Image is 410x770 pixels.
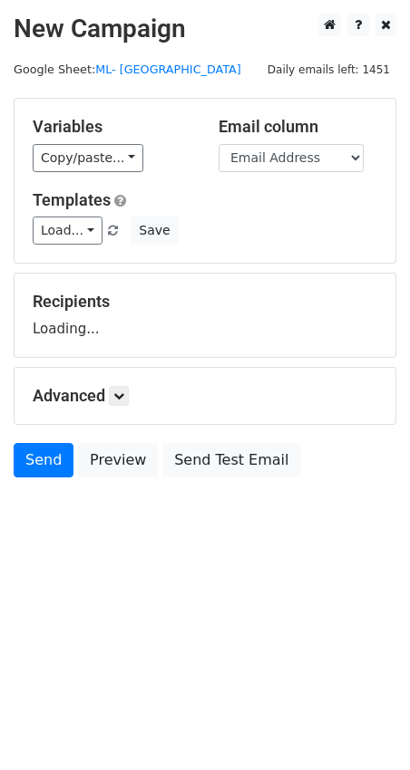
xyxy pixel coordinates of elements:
h5: Recipients [33,292,377,312]
a: ML- [GEOGRAPHIC_DATA] [95,63,241,76]
a: Send [14,443,73,477]
h5: Email column [219,117,377,137]
h5: Advanced [33,386,377,406]
a: Copy/paste... [33,144,143,172]
h5: Variables [33,117,191,137]
div: Loading... [33,292,377,339]
a: Preview [78,443,158,477]
a: Templates [33,190,111,209]
span: Daily emails left: 1451 [261,60,396,80]
a: Load... [33,217,102,245]
button: Save [131,217,178,245]
h2: New Campaign [14,14,396,44]
small: Google Sheet: [14,63,241,76]
a: Daily emails left: 1451 [261,63,396,76]
a: Send Test Email [162,443,300,477]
